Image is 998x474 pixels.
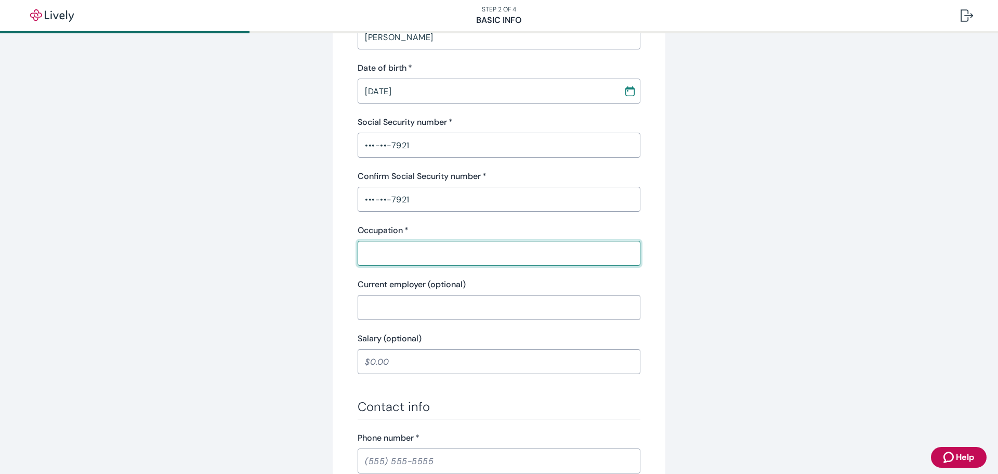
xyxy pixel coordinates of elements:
[625,86,635,96] svg: Calendar
[358,351,640,372] input: $0.00
[358,62,412,74] label: Date of birth
[358,278,466,291] label: Current employer (optional)
[358,399,640,415] h3: Contact info
[358,432,419,444] label: Phone number
[621,82,639,100] button: Choose date, selected date is Feb 26, 1964
[956,451,974,464] span: Help
[943,451,956,464] svg: Zendesk support icon
[358,224,409,237] label: Occupation
[358,81,616,101] input: MM / DD / YYYY
[358,135,640,156] input: ••• - •• - ••••
[358,189,640,210] input: ••• - •• - ••••
[358,116,453,129] label: Social Security number
[952,3,981,28] button: Log out
[358,170,487,183] label: Confirm Social Security number
[23,9,81,22] img: Lively
[358,451,640,471] input: (555) 555-5555
[358,332,422,345] label: Salary (optional)
[931,447,987,468] button: Zendesk support iconHelp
